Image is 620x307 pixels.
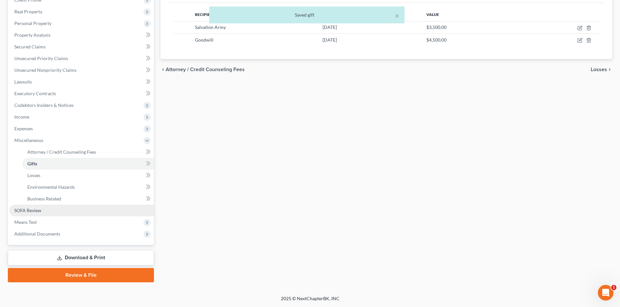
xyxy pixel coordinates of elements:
button: Losses chevron_right [591,67,612,72]
span: Miscellaneous [14,137,43,143]
span: Unsecured Priority Claims [14,56,68,61]
div: Saved gift [214,12,399,18]
a: Attorney / Credit Counseling Fees [22,146,154,158]
span: $4,500.00 [426,37,447,43]
span: Goodwill [195,37,214,43]
span: Additional Documents [14,231,60,237]
i: chevron_left [160,67,166,72]
button: chevron_left Attorney / Credit Counseling Fees [160,67,245,72]
a: Gifts [22,158,154,170]
span: [DATE] [323,37,337,43]
a: Business Related [22,193,154,205]
a: Property Analysis [9,29,154,41]
span: Codebtors Insiders & Notices [14,102,74,108]
a: Review & File [8,268,154,282]
a: Environmental Hazards [22,181,154,193]
i: chevron_right [607,67,612,72]
span: Means Test [14,219,37,225]
a: Download & Print [8,250,154,265]
a: Losses [22,170,154,181]
span: SOFA Review [14,208,41,213]
span: Property Analysis [14,32,50,38]
span: Income [14,114,29,120]
a: SOFA Review [9,205,154,216]
a: Secured Claims [9,41,154,53]
a: Lawsuits [9,76,154,88]
span: Losses [27,173,40,178]
iframe: Intercom live chat [598,285,613,301]
span: Environmental Hazards [27,184,75,190]
span: Lawsuits [14,79,32,84]
a: Unsecured Priority Claims [9,53,154,64]
div: 2025 © NextChapterBK, INC [125,295,496,307]
span: Secured Claims [14,44,46,49]
a: Unsecured Nonpriority Claims [9,64,154,76]
span: $3,500.00 [426,24,447,30]
a: Executory Contracts [9,88,154,99]
button: × [395,12,399,19]
span: Losses [591,67,607,72]
span: Attorney / Credit Counseling Fees [27,149,96,155]
span: [DATE] [323,24,337,30]
span: Gifts [27,161,37,166]
span: Attorney / Credit Counseling Fees [166,67,245,72]
span: Expenses [14,126,33,131]
span: Business Related [27,196,61,201]
span: Unsecured Nonpriority Claims [14,67,76,73]
span: 1 [611,285,616,290]
span: Salvation Army [195,24,226,30]
span: Executory Contracts [14,91,56,96]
